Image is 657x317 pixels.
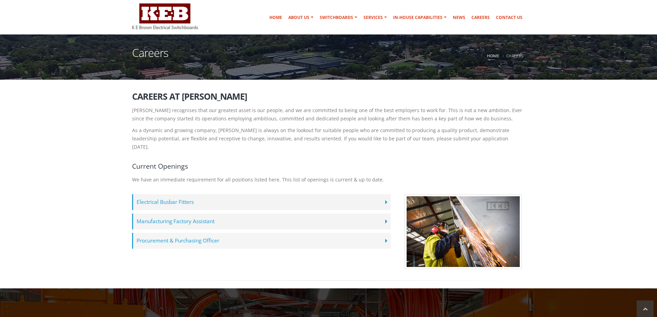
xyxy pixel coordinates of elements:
[487,53,499,58] a: Home
[493,11,525,24] a: Contact Us
[132,106,525,123] p: [PERSON_NAME] recognises that our greatest asset is our people, and we are committed to being one...
[132,194,391,210] label: Electrical Busbar Fitters
[501,51,524,60] li: Careers
[286,11,316,24] a: About Us
[267,11,285,24] a: Home
[132,233,391,249] label: Procurement & Purchasing Officer
[390,11,449,24] a: In-house Capabilities
[317,11,360,24] a: Switchboards
[132,92,525,101] h2: Careers at [PERSON_NAME]
[469,11,492,24] a: Careers
[132,214,391,229] label: Manufacturing Factory Assistant
[132,3,198,29] img: K E Brown Electrical Switchboards
[132,176,525,184] p: We have an immediate requirement for all positions listed here. This list of openings is current ...
[132,126,525,151] p: As a dynamic and growing company, [PERSON_NAME] is always on the lookout for suitable people who ...
[361,11,390,24] a: Services
[450,11,468,24] a: News
[132,47,168,67] h1: Careers
[132,161,525,171] h4: Current Openings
